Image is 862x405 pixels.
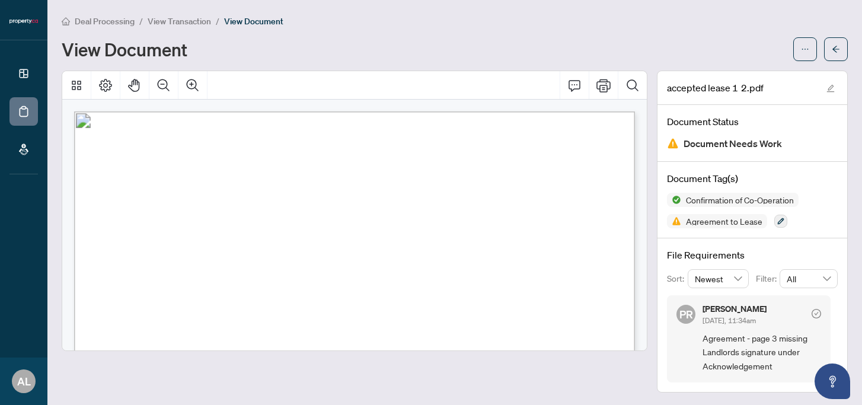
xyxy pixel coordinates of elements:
span: Deal Processing [75,16,135,27]
h5: [PERSON_NAME] [703,305,767,313]
span: Agreement - page 3 missing Landlords signature under Acknowledgement [703,331,821,373]
span: [DATE], 11:34am [703,316,756,325]
span: View Document [224,16,283,27]
li: / [139,14,143,28]
span: View Transaction [148,16,211,27]
span: Agreement to Lease [681,217,767,225]
li: / [216,14,219,28]
button: Open asap [815,363,850,399]
span: edit [826,84,835,93]
span: arrow-left [832,45,840,53]
h1: View Document [62,40,187,59]
span: Confirmation of Co-Operation [681,196,799,204]
span: accepted lease 1 2.pdf [667,81,764,95]
p: Filter: [756,272,780,285]
span: home [62,17,70,25]
span: PR [679,306,693,323]
img: Status Icon [667,214,681,228]
span: ellipsis [801,45,809,53]
h4: Document Status [667,114,838,129]
img: logo [9,18,38,25]
span: All [787,270,831,288]
h4: File Requirements [667,248,838,262]
span: Document Needs Work [684,136,782,152]
span: AL [17,373,31,390]
img: Status Icon [667,193,681,207]
img: Document Status [667,138,679,149]
p: Sort: [667,272,688,285]
span: Newest [695,270,742,288]
span: check-circle [812,309,821,318]
h4: Document Tag(s) [667,171,838,186]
